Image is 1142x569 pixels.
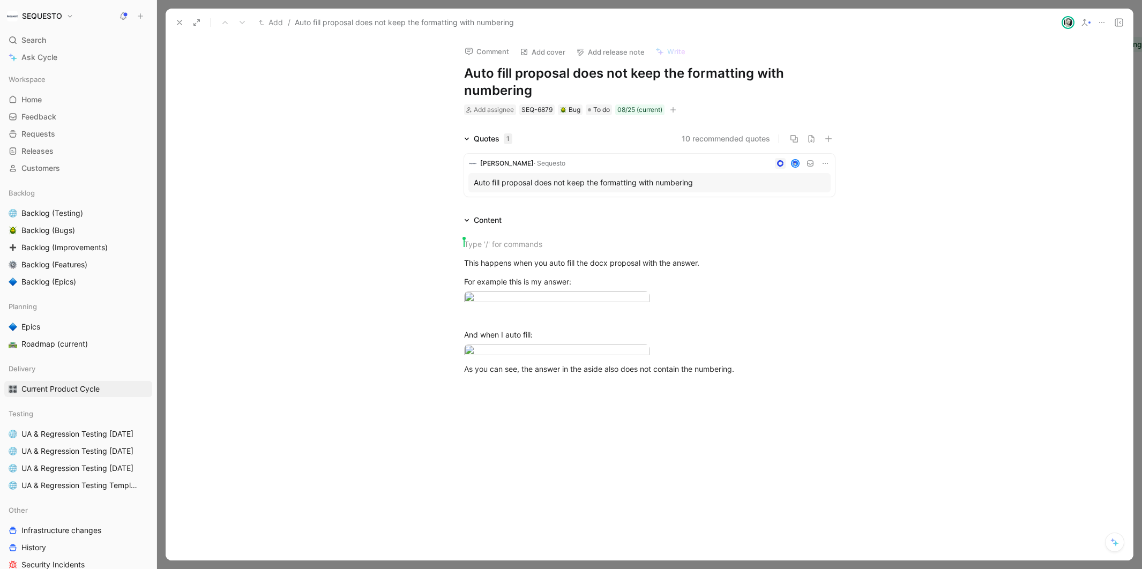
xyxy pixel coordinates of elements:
a: ⚙️Backlog (Features) [4,257,152,273]
a: 🛣️Roadmap (current) [4,336,152,352]
button: 🔷 [6,275,19,288]
h1: Auto fill proposal does not keep the formatting with numbering [464,65,835,99]
h1: SEQUESTO [22,11,62,21]
span: Roadmap (current) [21,339,88,349]
div: Auto fill proposal does not keep the formatting with numbering [474,176,825,189]
img: 🪲 [560,107,566,113]
img: ➕ [9,243,17,252]
img: 🌐 [9,447,17,455]
button: 🛣️ [6,338,19,350]
img: avatar [792,160,798,167]
a: 🔷Epics [4,319,152,335]
img: 🌐 [9,209,17,218]
div: Content [460,214,506,227]
div: And when I auto fill: [464,329,835,340]
div: Quotes [474,132,512,145]
img: avatar [1063,17,1073,28]
a: 🌐Backlog (Testing) [4,205,152,221]
span: UA & Regression Testing Template [21,480,138,491]
span: Epics [21,321,40,332]
span: Backlog (Epics) [21,276,76,287]
a: 🪲Backlog (Bugs) [4,222,152,238]
span: Ask Cycle [21,51,57,64]
button: 🪲 [6,224,19,237]
span: History [21,542,46,553]
div: 08/25 (current) [617,104,662,115]
a: Ask Cycle [4,49,152,65]
img: 🔷 [9,323,17,331]
span: Backlog (Improvements) [21,242,108,253]
span: Requests [21,129,55,139]
span: / [288,16,290,29]
img: 🎛️ [9,385,17,393]
img: SEQUESTO [7,11,18,21]
div: This happens when you auto fill the docx proposal with the answer. [464,257,835,268]
button: 🌐 [6,462,19,475]
button: ⚙️ [6,258,19,271]
div: Backlog [4,185,152,201]
img: ⚙️ [9,260,17,269]
span: Home [21,94,42,105]
div: Delivery [4,361,152,377]
div: As you can see, the answer in the aside also does not contain the numbering. [464,363,835,375]
div: Planning [4,298,152,315]
span: [PERSON_NAME] [480,159,534,167]
img: 🛣️ [9,340,17,348]
img: image.png [464,345,650,359]
img: image.png [464,291,650,306]
div: Search [4,32,152,48]
div: Backlog🌐Backlog (Testing)🪲Backlog (Bugs)➕Backlog (Improvements)⚙️Backlog (Features)🔷Backlog (Epics) [4,185,152,290]
div: Other [4,502,152,518]
span: Backlog (Testing) [21,208,83,219]
span: To do [593,104,610,115]
span: Current Product Cycle [21,384,100,394]
a: 🌐UA & Regression Testing [DATE] [4,460,152,476]
span: Write [667,47,685,56]
button: 🌐 [6,428,19,440]
span: Delivery [9,363,35,374]
span: Auto fill proposal does not keep the formatting with numbering [295,16,514,29]
div: Testing [4,406,152,422]
button: 🌐 [6,207,19,220]
a: ➕Backlog (Improvements) [4,239,152,256]
span: Releases [21,146,54,156]
div: Planning🔷Epics🛣️Roadmap (current) [4,298,152,352]
img: 🪲 [9,226,17,235]
button: Add cover [515,44,570,59]
a: Customers [4,160,152,176]
span: Testing [9,408,33,419]
span: Backlog (Features) [21,259,87,270]
span: Add assignee [474,106,514,114]
a: Feedback [4,109,152,125]
span: Backlog (Bugs) [21,225,75,236]
div: 1 [504,133,512,144]
button: 🔷 [6,320,19,333]
button: 🌐 [6,479,19,492]
button: 🎛️ [6,383,19,395]
span: Workspace [9,74,46,85]
button: Add [256,16,286,29]
a: History [4,540,152,556]
button: ➕ [6,241,19,254]
span: UA & Regression Testing [DATE] [21,446,133,456]
img: 🔷 [9,278,17,286]
div: Delivery🎛️Current Product Cycle [4,361,152,397]
button: SEQUESTOSEQUESTO [4,9,76,24]
a: 🔷Backlog (Epics) [4,274,152,290]
div: To do [586,104,612,115]
a: 🌐UA & Regression Testing [DATE] [4,426,152,442]
span: Planning [9,301,37,312]
a: 🌐UA & Regression Testing [DATE] [4,443,152,459]
img: logo [468,159,477,168]
div: Quotes1 [460,132,517,145]
div: SEQ-6879 [521,104,553,115]
button: 🌐 [6,445,19,458]
a: 🌐UA & Regression Testing Template [4,477,152,493]
img: 🌐 [9,481,17,490]
div: Testing🌐UA & Regression Testing [DATE]🌐UA & Regression Testing [DATE]🌐UA & Regression Testing [DA... [4,406,152,493]
img: 🌐 [9,430,17,438]
span: Infrastructure changes [21,525,101,536]
button: Add release note [571,44,650,59]
button: Write [651,44,690,59]
span: Search [21,34,46,47]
